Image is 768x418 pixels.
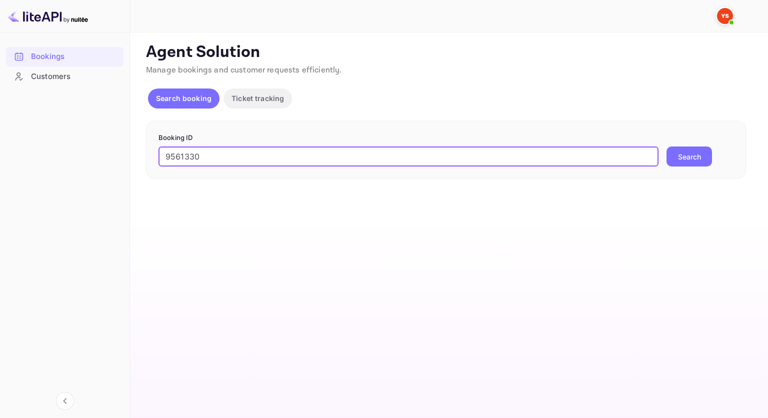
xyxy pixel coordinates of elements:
[6,67,123,85] a: Customers
[6,47,123,66] div: Bookings
[146,42,750,62] p: Agent Solution
[717,8,733,24] img: Yandex Support
[231,93,284,103] p: Ticket tracking
[666,146,712,166] button: Search
[158,133,733,143] p: Booking ID
[31,71,118,82] div: Customers
[6,67,123,86] div: Customers
[158,146,658,166] input: Enter Booking ID (e.g., 63782194)
[146,65,342,75] span: Manage bookings and customer requests efficiently.
[156,93,211,103] p: Search booking
[31,51,118,62] div: Bookings
[6,47,123,65] a: Bookings
[8,8,88,24] img: LiteAPI logo
[56,392,74,410] button: Collapse navigation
